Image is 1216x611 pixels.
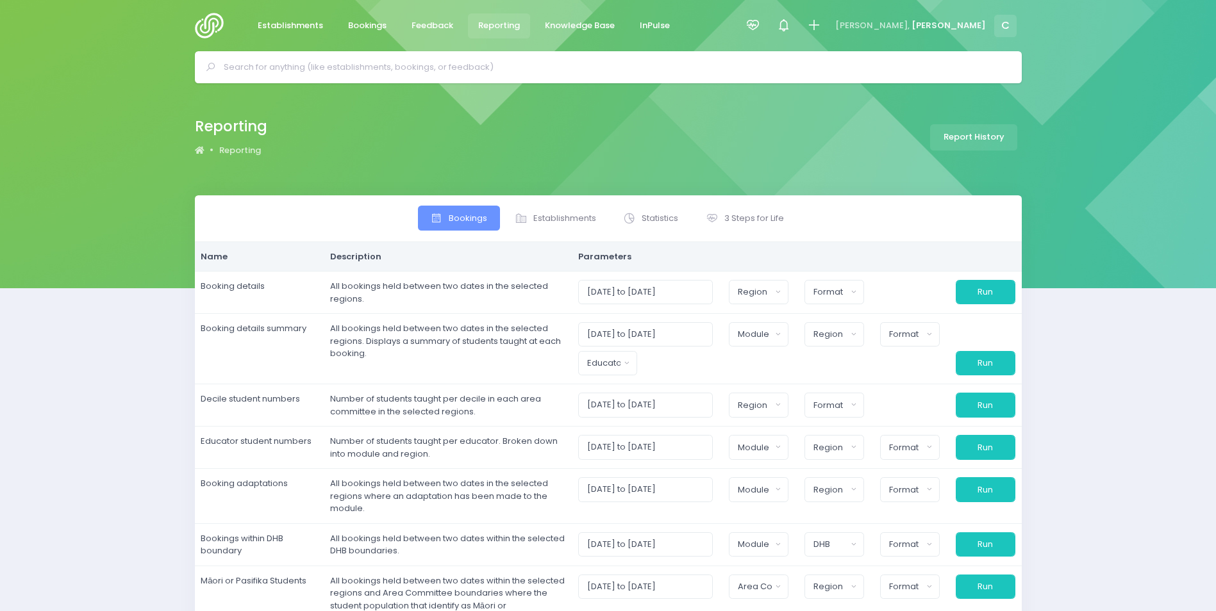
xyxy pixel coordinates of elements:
button: Region [804,477,864,501]
a: Feedback [401,13,464,38]
th: Parameters [572,242,1022,272]
button: Format [804,393,864,417]
button: DHB [804,532,864,557]
button: Region [729,393,788,417]
button: Educator [578,351,638,375]
a: InPulse [629,13,681,38]
span: Bookings [449,212,487,225]
a: Report History [930,124,1017,151]
a: Bookings [338,13,397,38]
td: Booking adaptations [195,469,324,524]
input: Select date range [578,477,713,501]
a: Reporting [468,13,531,38]
input: Select date range [578,393,713,417]
span: 3 Steps for Life [724,212,784,225]
span: Feedback [412,19,453,32]
button: Run [956,477,1015,501]
span: Bookings [348,19,387,32]
button: Region [729,280,788,304]
button: Run [956,532,1015,557]
th: Description [324,242,572,272]
input: Select date range [578,322,713,346]
td: Bookings within DHB boundary [195,523,324,566]
div: Format [889,580,922,593]
div: Format [889,538,922,551]
a: Knowledge Base [535,13,626,38]
button: Format [880,532,940,557]
span: [PERSON_NAME] [912,19,986,32]
button: Format [880,574,940,599]
span: [PERSON_NAME], [835,19,910,32]
span: Reporting [478,19,520,32]
td: Number of students taught per decile in each area committee in the selected regions. [324,384,572,427]
td: Number of students taught per educator. Broken down into module and region. [324,427,572,469]
span: Statistics [642,212,678,225]
div: Region [738,286,771,298]
a: Establishments [247,13,334,38]
button: Module [729,322,788,346]
button: Module [729,477,788,501]
div: Region [738,399,771,412]
button: Area Committee [729,574,788,599]
a: 3 Steps for Life [693,206,796,231]
td: All bookings held between two dates within the selected DHB boundaries. [324,523,572,566]
button: Region [804,322,864,346]
div: Format [889,328,922,341]
input: Select date range [578,532,713,557]
div: Module [738,328,771,341]
button: Run [956,351,1015,375]
div: Format [813,286,847,298]
div: Format [813,399,847,412]
td: Educator student numbers [195,427,324,469]
th: Name [195,242,324,272]
button: Region [804,435,864,459]
div: Format [889,441,922,454]
div: Format [889,484,922,496]
button: Run [956,574,1015,599]
td: Booking details summary [195,314,324,384]
button: Module [729,435,788,459]
td: All bookings held between two dates in the selected regions. [324,272,572,314]
a: Reporting [219,144,261,157]
td: Booking details [195,272,324,314]
h2: Reporting [195,118,267,135]
div: Educator [587,357,620,370]
div: Module [738,441,771,454]
button: Format [804,280,864,304]
td: Decile student numbers [195,384,324,427]
span: Knowledge Base [545,19,615,32]
input: Select date range [578,435,713,459]
button: Format [880,435,940,459]
span: InPulse [640,19,670,32]
img: Logo [195,13,231,38]
button: Format [880,322,940,346]
button: Run [956,280,1015,304]
div: Area Committee [738,580,771,593]
button: Run [956,435,1015,459]
input: Select date range [578,574,713,599]
span: Establishments [258,19,323,32]
div: Region [813,580,847,593]
td: All bookings held between two dates in the selected regions where an adaptation has been made to ... [324,469,572,524]
button: Run [956,393,1015,417]
span: C [994,15,1017,37]
a: Establishments [502,206,608,231]
div: Module [738,484,771,496]
button: Module [729,532,788,557]
div: Module [738,538,771,551]
input: Search for anything (like establishments, bookings, or feedback) [224,58,1004,77]
div: Region [813,441,847,454]
button: Region [804,574,864,599]
div: DHB [813,538,847,551]
a: Statistics [611,206,691,231]
td: All bookings held between two dates in the selected regions. Displays a summary of students taugh... [324,314,572,384]
div: Region [813,484,847,496]
button: Format [880,477,940,501]
input: Select date range [578,280,713,304]
div: Region [813,328,847,341]
span: Establishments [533,212,596,225]
a: Bookings [418,206,500,231]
